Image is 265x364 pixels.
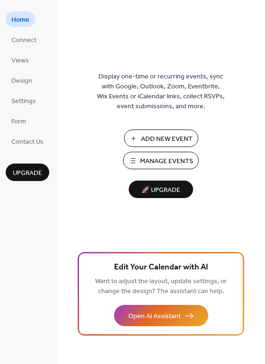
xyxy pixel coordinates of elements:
[6,133,49,149] a: Contact Us
[6,32,42,47] a: Connect
[114,305,208,326] button: Open AI Assistant
[11,117,26,127] span: Form
[124,130,198,147] button: Add New Event
[11,137,44,147] span: Contact Us
[11,76,32,86] span: Design
[6,52,35,68] a: Views
[97,72,225,112] span: Display one-time or recurring events, sync with Google, Outlook, Zoom, Eventbrite, Wix Events or ...
[11,56,29,66] span: Views
[123,152,199,169] button: Manage Events
[6,93,42,108] a: Settings
[141,134,193,144] span: Add New Event
[134,184,187,197] span: 🚀 Upgrade
[6,72,38,88] a: Design
[11,96,36,106] span: Settings
[6,113,32,129] a: Form
[128,312,181,321] span: Open AI Assistant
[11,15,29,25] span: Home
[114,261,208,274] span: Edit Your Calendar with AI
[95,275,227,298] span: Want to adjust the layout, update settings, or change the design? The assistant can help.
[6,164,49,181] button: Upgrade
[6,11,35,27] a: Home
[11,35,36,45] span: Connect
[140,156,193,166] span: Manage Events
[13,168,42,178] span: Upgrade
[129,181,193,198] button: 🚀 Upgrade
